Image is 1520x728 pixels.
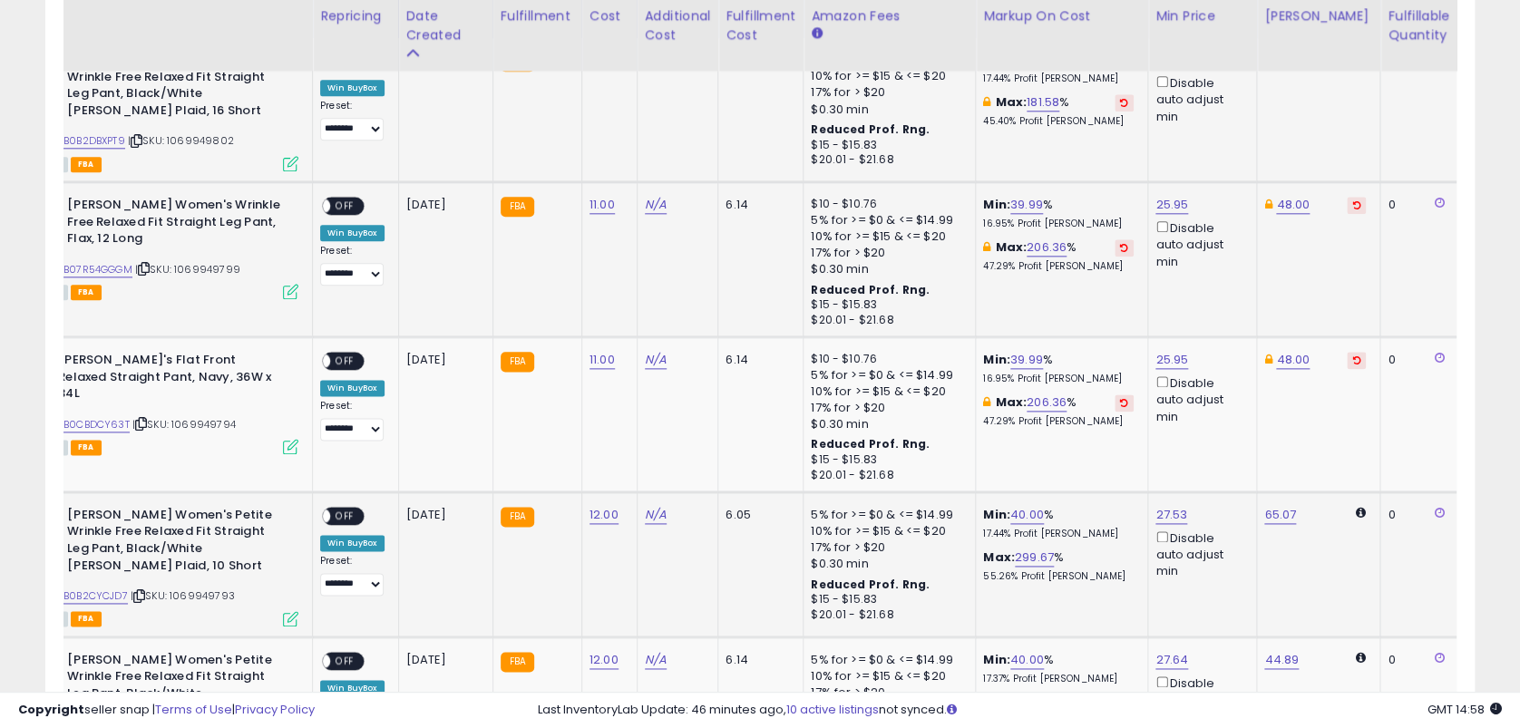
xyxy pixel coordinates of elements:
a: B0B2DBXPT9 [63,133,125,149]
b: Reduced Prof. Rng. [811,121,930,137]
div: 5% for >= $0 & <= $14.99 [811,652,961,668]
div: $20.01 - $21.68 [811,607,961,623]
p: 16.95% Profit [PERSON_NAME] [983,373,1134,385]
p: 16.95% Profit [PERSON_NAME] [983,218,1134,230]
div: 10% for >= $15 & <= $20 [811,523,961,539]
div: 10% for >= $15 & <= $20 [811,383,961,400]
div: Fulfillment [501,7,574,26]
a: Terms of Use [155,701,232,718]
b: [PERSON_NAME] Women's Petite Wrinkle Free Relaxed Fit Straight Leg Pant, Black/White [PERSON_NAME... [67,507,287,578]
a: 44.89 [1264,651,1299,669]
div: % [983,94,1134,128]
a: 25.95 [1155,351,1188,369]
div: 6.14 [726,352,789,368]
div: Amazon Fees [811,7,968,26]
span: OFF [330,653,359,668]
a: N/A [645,196,667,214]
div: Last InventoryLab Update: 46 minutes ago, not synced. [538,702,1502,719]
a: 40.00 [1010,651,1044,669]
div: Win BuyBox [320,535,385,551]
p: 47.29% Profit [PERSON_NAME] [983,260,1134,273]
div: Title [22,7,305,26]
div: 5% for >= $0 & <= $14.99 [811,507,961,523]
div: 6.05 [726,507,789,523]
b: [PERSON_NAME]'s Flat Front Relaxed Straight Pant, Navy, 36W x 34L [58,352,278,407]
b: Reduced Prof. Rng. [811,282,930,297]
b: [PERSON_NAME] Women's Wrinkle Free Relaxed Fit Straight Leg Pant, Flax, 12 Long [67,197,287,252]
p: 17.44% Profit [PERSON_NAME] [983,73,1134,85]
div: 17% for > $20 [811,539,961,556]
a: 12.00 [589,506,619,524]
div: Cost [589,7,629,26]
div: Disable auto adjust min [1155,373,1242,425]
div: 0 [1388,652,1444,668]
small: FBA [501,352,534,372]
b: Reduced Prof. Rng. [811,436,930,451]
div: 17% for > $20 [811,245,961,261]
p: 45.40% Profit [PERSON_NAME] [983,115,1134,128]
a: 12.00 [589,651,619,669]
div: $15 - $15.83 [811,138,961,153]
div: $10 - $10.76 [811,197,961,212]
div: Additional Cost [645,7,711,45]
div: Preset: [320,100,385,141]
div: Win BuyBox [320,225,385,241]
a: B0CBDCY63T [63,417,130,432]
div: Win BuyBox [320,80,385,96]
p: 47.29% Profit [PERSON_NAME] [983,415,1134,428]
small: FBA [501,197,534,217]
small: FBA [501,652,534,672]
b: Max: [995,93,1027,111]
i: This overrides the store level max markup for this listing [983,241,990,253]
i: Revert to store-level Max Markup [1120,98,1128,107]
a: N/A [645,506,667,524]
i: This overrides the store level Dynamic Max Price for this listing [1264,199,1272,210]
a: N/A [645,651,667,669]
a: 11.00 [589,351,615,369]
a: 48.00 [1276,196,1310,214]
div: 17% for > $20 [811,400,961,416]
b: Max: [995,238,1027,256]
div: $20.01 - $21.68 [811,313,961,328]
div: % [983,549,1134,583]
b: [PERSON_NAME] Women's Petite Wrinkle Free Relaxed Fit Straight Leg Pant, Black/White [PERSON_NAME... [67,52,287,123]
i: This overrides the store level Dynamic Max Price for this listing [1264,354,1272,365]
a: 27.53 [1155,506,1187,524]
div: 17% for > $20 [811,84,961,101]
div: 6.14 [726,197,789,213]
div: [DATE] [406,197,479,213]
b: Max: [983,548,1015,566]
small: FBA [501,507,534,527]
a: B0B2CYCJD7 [63,588,128,604]
i: Revert to store-level Dynamic Max Price [1352,355,1360,364]
b: Min: [983,651,1010,668]
a: 11.00 [589,196,615,214]
div: Preset: [320,555,385,596]
b: Min: [983,506,1010,523]
a: 27.64 [1155,651,1188,669]
div: Repricing [320,7,391,26]
span: FBA [71,157,102,172]
p: 17.37% Profit [PERSON_NAME] [983,673,1134,685]
a: 299.67 [1015,548,1054,567]
div: 6.14 [726,652,789,668]
div: seller snap | | [18,702,315,719]
div: Disable auto adjust min [1155,218,1242,270]
div: % [983,652,1134,685]
div: % [983,197,1134,230]
div: 0 [1388,352,1444,368]
a: 48.00 [1276,351,1310,369]
div: % [983,239,1134,273]
strong: Copyright [18,701,84,718]
a: 10 active listings [786,701,879,718]
span: OFF [330,354,359,369]
div: Fulfillment Cost [726,7,795,45]
span: OFF [330,508,359,523]
div: % [983,394,1134,428]
p: 55.26% Profit [PERSON_NAME] [983,570,1134,583]
a: 206.36 [1027,393,1067,412]
div: $20.01 - $21.68 [811,152,961,168]
div: 5% for >= $0 & <= $14.99 [811,367,961,383]
b: [PERSON_NAME] Women's Petite Wrinkle Free Relaxed Fit Straight Leg Pant, Black/White [PERSON_NAME... [67,652,287,723]
a: 206.36 [1027,238,1067,257]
